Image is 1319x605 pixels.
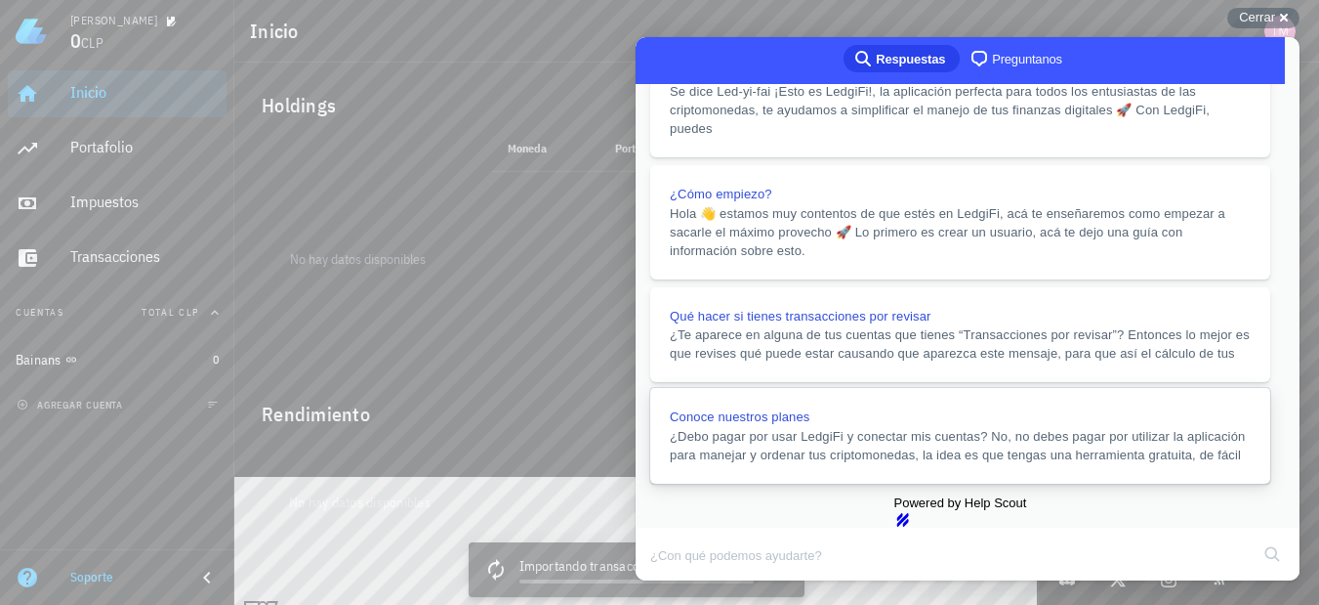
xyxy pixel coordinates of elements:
div: Transacciones [70,247,219,266]
div: Impuestos [70,193,219,211]
div: Importando transacciones [519,556,754,580]
iframe: Help Scout Beacon - Live Chat, Contact Form, and Knowledge Base [636,37,1299,581]
button: Cerrar [1227,8,1299,28]
span: 0 [70,27,81,54]
button: CuentasTotal CLP [8,289,227,336]
h1: Inicio [250,16,307,47]
button: agregar cuenta [12,395,132,414]
text: No hay datos disponibles [290,250,426,268]
div: Bainans [16,352,62,368]
div: Soporte [70,570,180,585]
img: LedgiFi [16,16,47,47]
a: Portafolio [8,125,227,172]
span: Total CLP [142,306,199,319]
div: Inicio [70,83,219,102]
span: CLP [81,34,103,52]
div: Rendimiento [246,383,1026,430]
span: agregar cuenta [21,399,123,411]
a: Transacciones [8,235,227,281]
th: Portafolio [580,125,679,172]
div: Holdings [246,74,1026,137]
a: Inicio [8,70,227,117]
a: Bainans 0 [8,336,227,383]
div: Portafolio [70,138,219,156]
div: avatar [1264,16,1296,47]
th: Moneda [492,125,580,172]
div: No hay datos disponibles [266,430,454,575]
span: Cerrar [1239,10,1275,24]
div: [PERSON_NAME] [70,13,157,28]
span: 0 [213,352,219,367]
a: Impuestos [8,180,227,227]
